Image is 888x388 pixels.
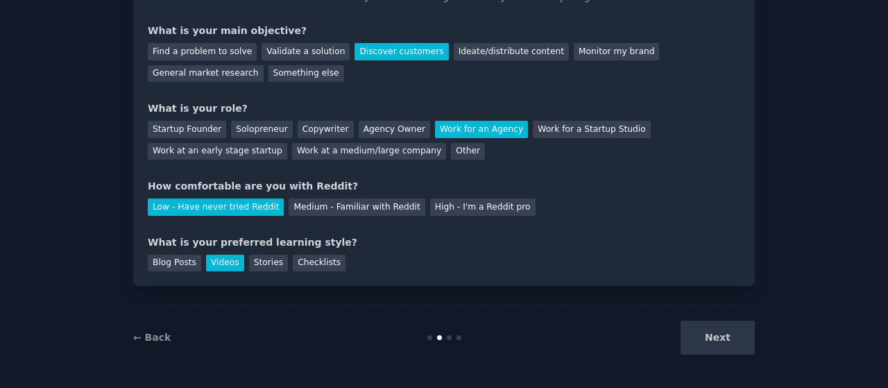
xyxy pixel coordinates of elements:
div: Checklists [293,255,345,272]
div: Work at a medium/large company [292,143,446,160]
div: Something else [268,65,344,83]
a: ← Back [133,332,171,343]
div: Copywriter [298,121,354,138]
div: Find a problem to solve [148,43,257,60]
div: Agency Owner [359,121,430,138]
div: Discover customers [355,43,448,60]
div: Blog Posts [148,255,201,272]
div: Work for a Startup Studio [533,121,650,138]
div: Solopreneur [231,121,292,138]
div: Other [451,143,485,160]
div: Ideate/distribute content [454,43,569,60]
div: Work at an early stage startup [148,143,287,160]
div: Videos [206,255,244,272]
div: What is your preferred learning style? [148,235,740,250]
div: Startup Founder [148,121,226,138]
div: Validate a solution [262,43,350,60]
div: General market research [148,65,264,83]
div: What is your role? [148,101,740,116]
div: Monitor my brand [574,43,659,60]
div: High - I'm a Reddit pro [430,199,536,216]
div: Work for an Agency [435,121,528,138]
div: Stories [249,255,288,272]
div: Medium - Familiar with Reddit [289,199,425,216]
div: Low - Have never tried Reddit [148,199,284,216]
div: How comfortable are you with Reddit? [148,179,740,194]
div: What is your main objective? [148,24,740,38]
